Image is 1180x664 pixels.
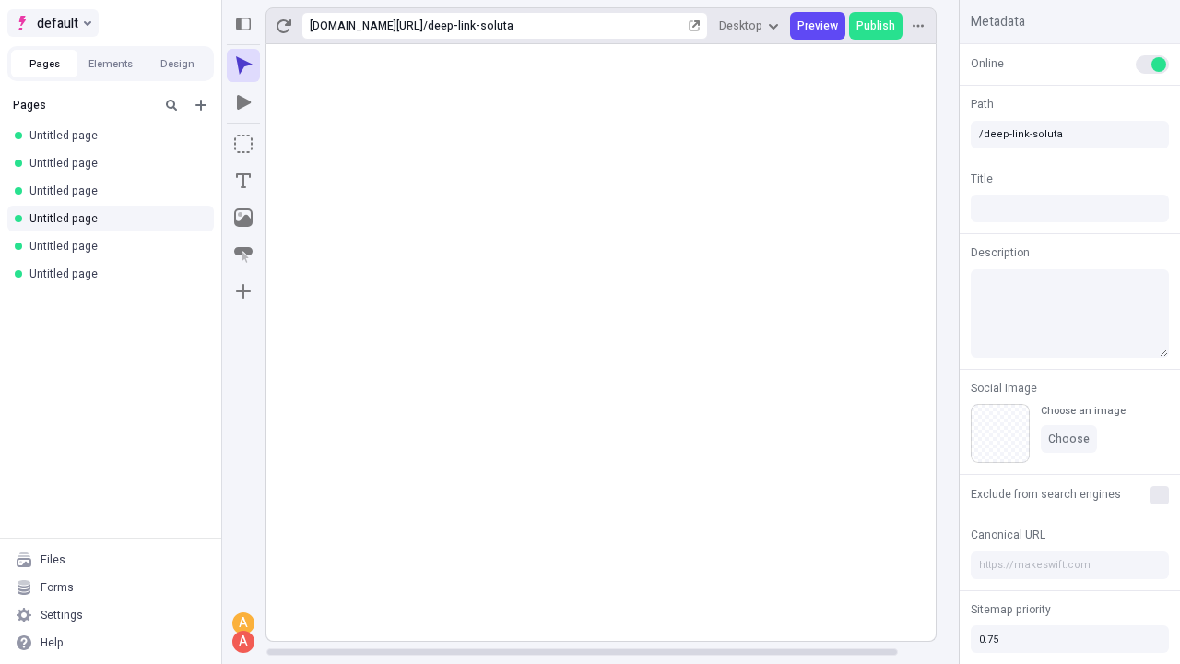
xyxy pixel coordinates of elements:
span: Exclude from search engines [971,486,1121,503]
div: Untitled page [29,184,199,198]
span: Desktop [719,18,762,33]
div: Settings [41,608,83,622]
span: Path [971,96,994,113]
button: Button [227,238,260,271]
button: Elements [77,50,144,77]
button: Choose [1041,425,1097,453]
span: Choose [1048,432,1090,446]
div: Untitled page [29,156,199,171]
button: Image [227,201,260,234]
div: Choose an image [1041,404,1126,418]
button: Desktop [712,12,786,40]
span: Sitemap priority [971,601,1051,618]
button: Select site [7,9,99,37]
span: Social Image [971,380,1037,397]
span: Title [971,171,993,187]
button: Preview [790,12,845,40]
span: Online [971,55,1004,72]
div: Untitled page [29,239,199,254]
div: Files [41,552,65,567]
div: Untitled page [29,128,199,143]
div: Pages [13,98,153,113]
div: Help [41,635,64,650]
span: default [37,12,78,34]
div: Untitled page [29,211,199,226]
span: Publish [856,18,895,33]
button: Text [227,164,260,197]
span: Canonical URL [971,527,1045,543]
div: A [234,614,253,633]
button: Add new [190,94,212,116]
button: Box [227,127,260,160]
div: deep-link-soluta [428,18,685,33]
div: A [234,633,253,651]
span: Description [971,244,1030,261]
span: Preview [797,18,838,33]
div: Forms [41,580,74,595]
div: / [423,18,428,33]
button: Pages [11,50,77,77]
button: Design [144,50,210,77]
div: Untitled page [29,267,199,281]
button: Publish [849,12,903,40]
div: [URL][DOMAIN_NAME] [310,18,423,33]
input: https://makeswift.com [971,551,1169,579]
